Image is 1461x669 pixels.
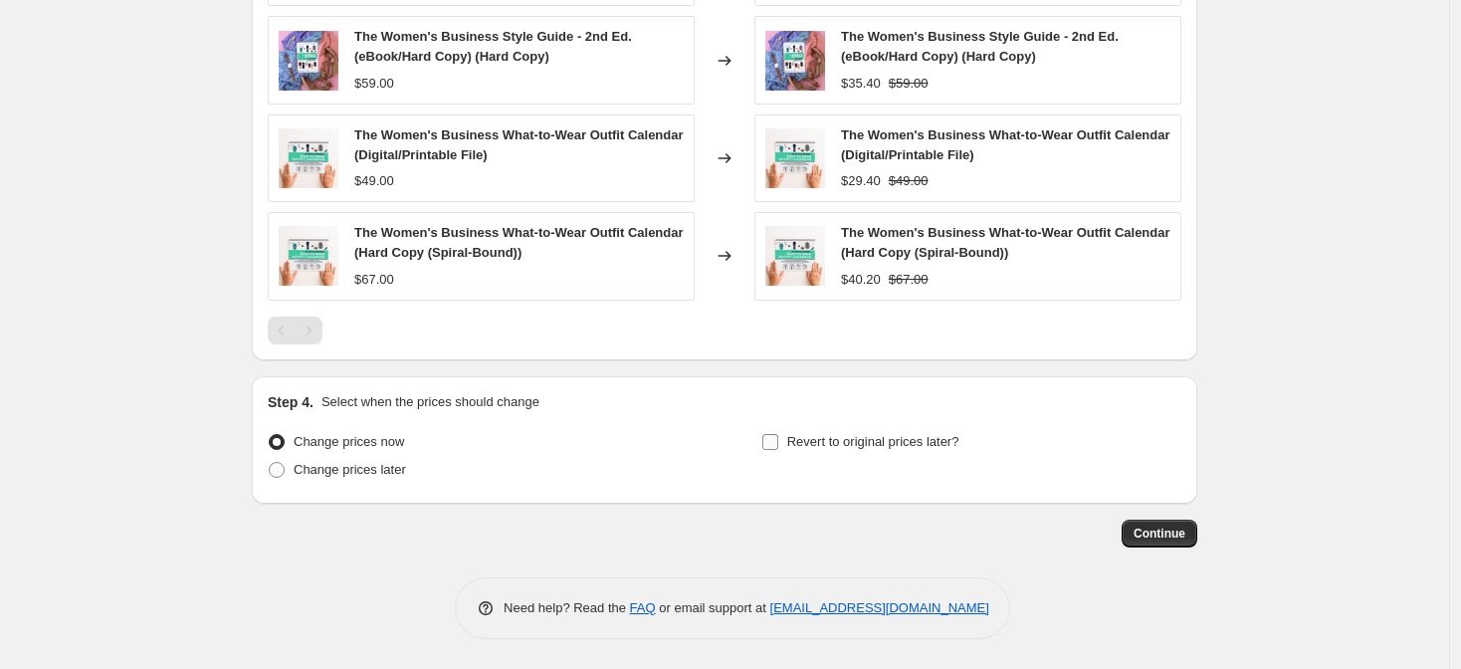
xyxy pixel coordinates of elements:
[1134,526,1185,542] span: Continue
[630,600,656,615] a: FAQ
[765,128,825,188] img: TheWomen_sBusinessWhat-to-WearOutfitCalendar_2ndEdition_-BusinessCasualOutfitIdeas_c652c4bb-8c7a-...
[279,128,338,188] img: TheWomen_sBusinessWhat-to-WearOutfitCalendar_2ndEdition_-BusinessCasualOutfitIdeas_c652c4bb-8c7a-...
[889,171,929,191] strike: $49.00
[889,74,929,94] strike: $59.00
[1122,520,1197,548] button: Continue
[841,270,881,290] div: $40.20
[889,270,929,290] strike: $67.00
[354,225,684,260] span: The Women's Business What-to-Wear Outfit Calendar (Hard Copy (Spiral-Bound))
[787,434,959,449] span: Revert to original prices later?
[354,74,394,94] div: $59.00
[279,226,338,286] img: TheWomen_sBusinessWhat-to-WearOutfitCalendar_2ndEdition_-BusinessCasualOutfitIdeas_c652c4bb-8c7a-...
[841,127,1170,162] span: The Women's Business What-to-Wear Outfit Calendar (Digital/Printable File)
[841,171,881,191] div: $29.40
[354,127,684,162] span: The Women's Business What-to-Wear Outfit Calendar (Digital/Printable File)
[294,434,404,449] span: Change prices now
[765,226,825,286] img: TheWomen_sBusinessWhat-to-WearOutfitCalendar_2ndEdition_-BusinessCasualOutfitIdeas_c652c4bb-8c7a-...
[268,317,322,344] nav: Pagination
[354,270,394,290] div: $67.00
[354,171,394,191] div: $49.00
[841,29,1119,64] span: The Women's Business Style Guide - 2nd Ed. (eBook/Hard Copy) (Hard Copy)
[321,392,539,412] p: Select when the prices should change
[268,392,313,412] h2: Step 4.
[770,600,989,615] a: [EMAIL_ADDRESS][DOMAIN_NAME]
[765,31,825,91] img: 2ndEditionBusinessCasual_ProfessionalStyleGuide-Capsulewardrobechecklistandoutfitideasforworkatti...
[656,600,770,615] span: or email support at
[279,31,338,91] img: 2ndEditionBusinessCasual_ProfessionalStyleGuide-Capsulewardrobechecklistandoutfitideasforworkatti...
[504,600,630,615] span: Need help? Read the
[354,29,632,64] span: The Women's Business Style Guide - 2nd Ed. (eBook/Hard Copy) (Hard Copy)
[841,225,1170,260] span: The Women's Business What-to-Wear Outfit Calendar (Hard Copy (Spiral-Bound))
[841,74,881,94] div: $35.40
[294,462,406,477] span: Change prices later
